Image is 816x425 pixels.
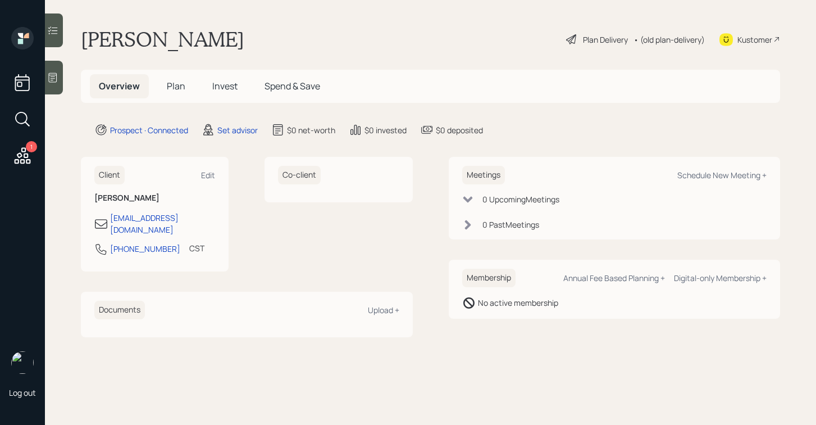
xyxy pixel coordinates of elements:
h6: Membership [462,269,516,287]
div: $0 invested [364,124,407,136]
div: No active membership [478,297,558,309]
div: 0 Upcoming Meeting s [482,193,559,205]
div: Annual Fee Based Planning + [563,273,665,283]
h6: [PERSON_NAME] [94,193,215,203]
img: robby-grisanti-headshot.png [11,351,34,374]
div: Edit [201,170,215,180]
div: [EMAIL_ADDRESS][DOMAIN_NAME] [110,212,215,236]
div: $0 deposited [436,124,483,136]
div: • (old plan-delivery) [633,34,705,46]
div: $0 net-worth [287,124,335,136]
div: Log out [9,387,36,398]
div: 1 [26,141,37,152]
h6: Documents [94,301,145,319]
div: Prospect · Connected [110,124,188,136]
div: [PHONE_NUMBER] [110,243,180,255]
span: Overview [99,80,140,92]
span: Plan [167,80,185,92]
h6: Meetings [462,166,505,184]
h6: Client [94,166,125,184]
div: Schedule New Meeting + [677,170,767,180]
div: Plan Delivery [583,34,628,46]
div: Set advisor [217,124,258,136]
h1: [PERSON_NAME] [81,27,244,52]
div: CST [189,242,204,254]
div: Digital-only Membership + [674,273,767,283]
span: Spend & Save [265,80,320,92]
span: Invest [212,80,238,92]
div: 0 Past Meeting s [482,219,539,230]
div: Kustomer [737,34,772,46]
div: Upload + [368,305,399,315]
h6: Co-client [278,166,321,184]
